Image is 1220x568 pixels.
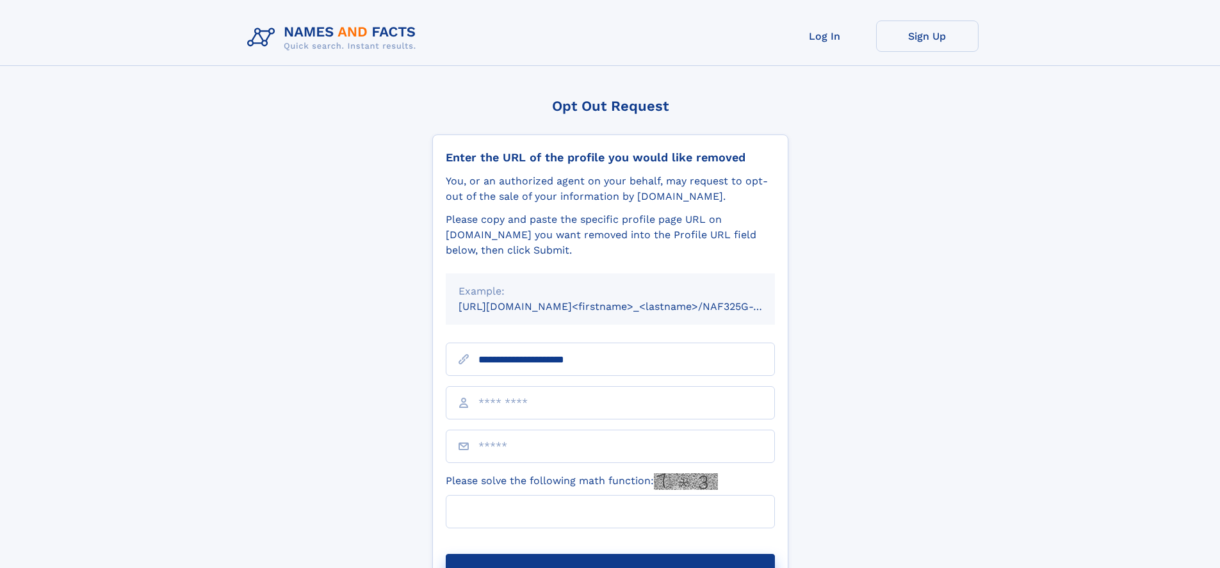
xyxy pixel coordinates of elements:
div: Please copy and paste the specific profile page URL on [DOMAIN_NAME] you want removed into the Pr... [446,212,775,258]
div: Example: [459,284,762,299]
label: Please solve the following math function: [446,473,718,490]
div: Enter the URL of the profile you would like removed [446,150,775,165]
a: Log In [774,20,876,52]
div: Opt Out Request [432,98,788,114]
small: [URL][DOMAIN_NAME]<firstname>_<lastname>/NAF325G-xxxxxxxx [459,300,799,312]
img: Logo Names and Facts [242,20,427,55]
a: Sign Up [876,20,979,52]
div: You, or an authorized agent on your behalf, may request to opt-out of the sale of your informatio... [446,174,775,204]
